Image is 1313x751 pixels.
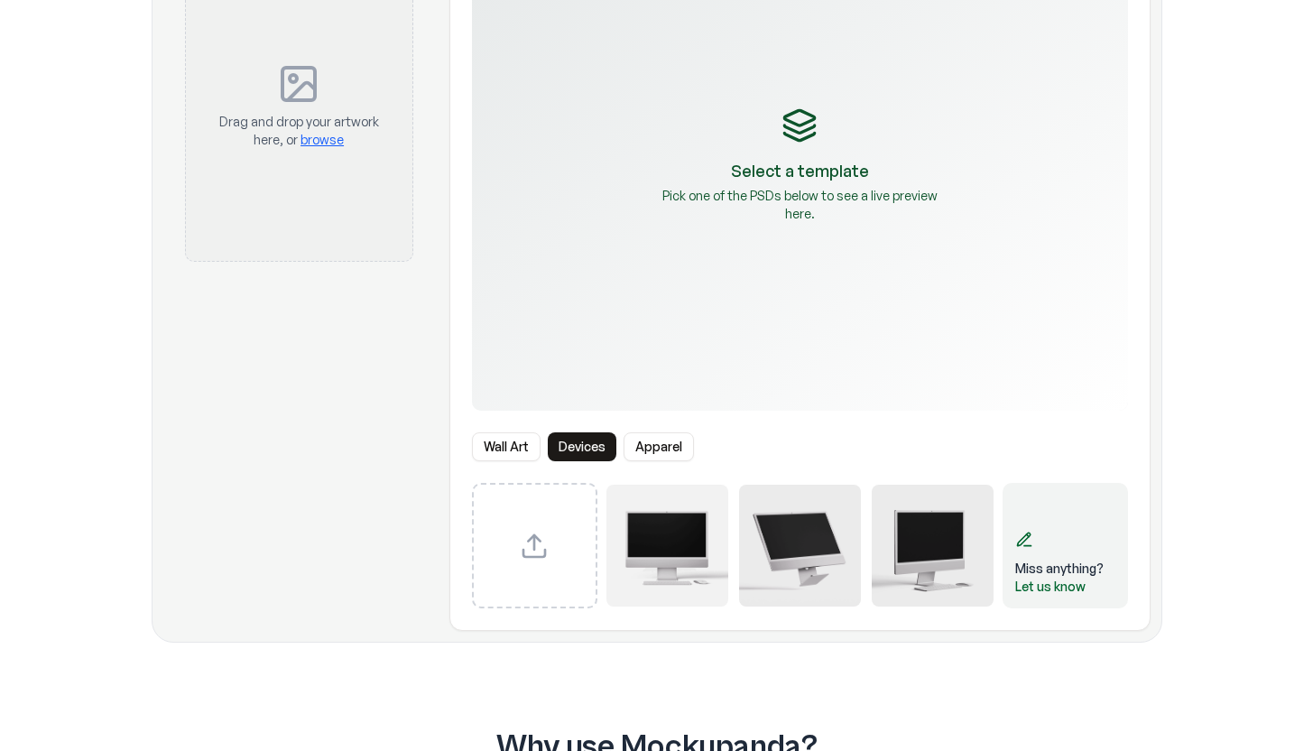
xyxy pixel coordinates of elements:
p: Drag and drop your artwork here, or [215,113,384,149]
button: Wall Art [472,432,541,461]
span: browse [301,132,344,147]
div: Let us know [1015,578,1104,596]
img: iMac Mockup 1 [606,485,728,607]
img: iMac Mockup 3 [872,485,994,607]
div: Select template iMac Mockup 2 [737,483,863,608]
button: Devices [548,432,616,461]
div: Select template iMac Mockup 3 [870,483,995,608]
p: Select a template [731,158,869,183]
p: Pick one of the PSDs below to see a live preview here. [655,187,944,223]
button: Apparel [624,432,694,461]
div: Miss anything? [1015,560,1104,578]
img: iMac Mockup 2 [739,485,861,607]
div: Select template iMac Mockup 1 [605,483,730,608]
div: Send feedback [1003,483,1128,608]
div: Upload custom PSD template [472,483,597,608]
